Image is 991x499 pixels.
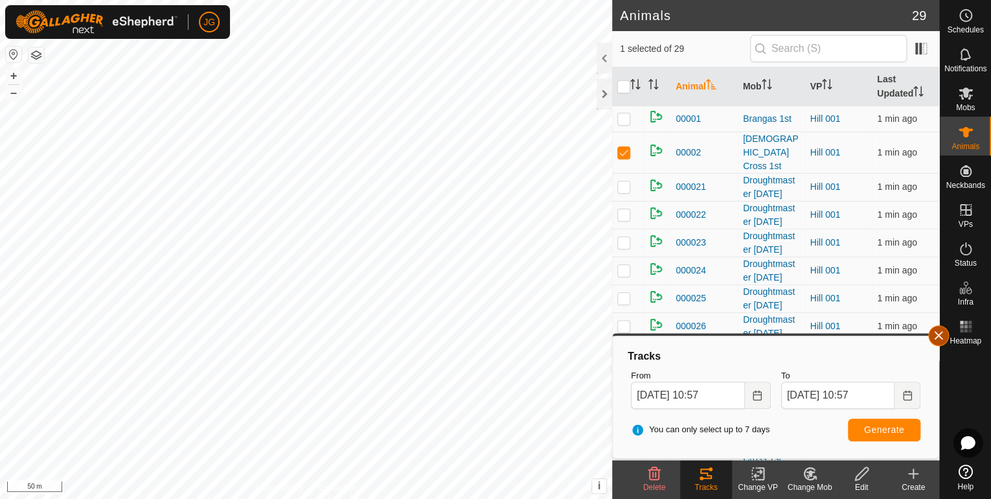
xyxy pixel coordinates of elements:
a: Help [940,459,991,496]
button: + [6,68,21,84]
p-sorticon: Activate to sort [822,81,832,91]
span: 13 Aug 2025, 10:55 am [877,147,917,157]
span: Schedules [947,26,983,34]
span: Neckbands [946,181,985,189]
span: You can only select up to 7 days [631,423,769,436]
div: Droughtmaster [DATE] [743,285,800,312]
p-sorticon: Activate to sort [630,81,641,91]
div: Create [887,482,939,493]
button: Generate [848,419,920,441]
img: returning on [648,317,664,332]
div: Droughtmaster [DATE] [743,174,800,201]
div: Droughtmaster [DATE] [743,202,800,229]
a: Hill 001 [810,209,841,220]
th: VP [805,67,872,106]
a: Hill 001 [810,237,841,248]
span: Animals [951,143,979,150]
span: 00002 [676,146,701,159]
span: VPs [958,220,972,228]
img: returning on [648,178,664,193]
span: 13 Aug 2025, 10:55 am [877,237,917,248]
input: Search (S) [750,35,907,62]
span: 000021 [676,180,706,194]
span: 000024 [676,264,706,277]
a: Privacy Policy [255,482,304,494]
button: i [592,479,606,493]
img: returning on [648,143,664,158]
div: [DEMOGRAPHIC_DATA] Cross 1st [743,132,800,173]
a: Hill 001 [810,293,841,303]
img: returning on [648,109,664,124]
span: 13 Aug 2025, 10:55 am [877,113,917,124]
span: Infra [957,298,973,306]
button: Reset Map [6,47,21,62]
p-sorticon: Activate to sort [913,88,924,99]
th: Mob [738,67,805,106]
span: Help [957,483,974,491]
span: 13 Aug 2025, 10:55 am [877,265,917,275]
a: Contact Us [319,482,357,494]
div: Droughtmaster [DATE] [743,257,800,284]
span: Notifications [944,65,986,73]
a: Hill 001 [810,321,841,331]
a: Hill 001 [810,265,841,275]
div: Tracks [626,349,926,364]
span: Delete [643,483,666,492]
p-sorticon: Activate to sort [762,81,772,91]
img: returning on [648,233,664,249]
span: 29 [912,6,926,25]
img: returning on [648,205,664,221]
div: Droughtmaster [DATE] [743,229,800,257]
div: Change Mob [784,482,836,493]
p-sorticon: Activate to sort [648,81,659,91]
span: Mobs [956,104,975,111]
span: Generate [864,424,904,435]
span: 13 Aug 2025, 10:55 am [877,293,917,303]
button: Choose Date [745,382,771,409]
img: returning on [648,261,664,277]
div: Tracks [680,482,732,493]
th: Animal [670,67,738,106]
span: 000023 [676,236,706,250]
button: Choose Date [894,382,920,409]
span: 13 Aug 2025, 10:55 am [877,181,917,192]
label: From [631,369,770,382]
span: 1 selected of 29 [620,42,750,56]
a: Hill 001 [810,181,841,192]
span: Heatmap [950,337,981,345]
span: Status [954,259,976,267]
span: 000022 [676,208,706,222]
span: JG [203,16,215,29]
div: Edit [836,482,887,493]
img: Gallagher Logo [16,10,177,34]
div: Change VP [732,482,784,493]
span: 00001 [676,112,701,126]
span: 000025 [676,292,706,305]
label: To [781,369,920,382]
div: Droughtmaster [DATE] [743,313,800,340]
div: Brangas 1st [743,112,800,126]
span: 13 Aug 2025, 10:55 am [877,209,917,220]
span: 13 Aug 2025, 10:55 am [877,321,917,331]
button: – [6,85,21,100]
p-sorticon: Activate to sort [706,81,716,91]
a: Hill 001 [810,113,841,124]
th: Last Updated [872,67,939,106]
img: returning on [648,289,664,305]
button: Map Layers [28,47,44,63]
h2: Animals [620,8,912,23]
a: Hill 001 [810,147,841,157]
span: 000026 [676,319,706,333]
span: i [598,480,600,491]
